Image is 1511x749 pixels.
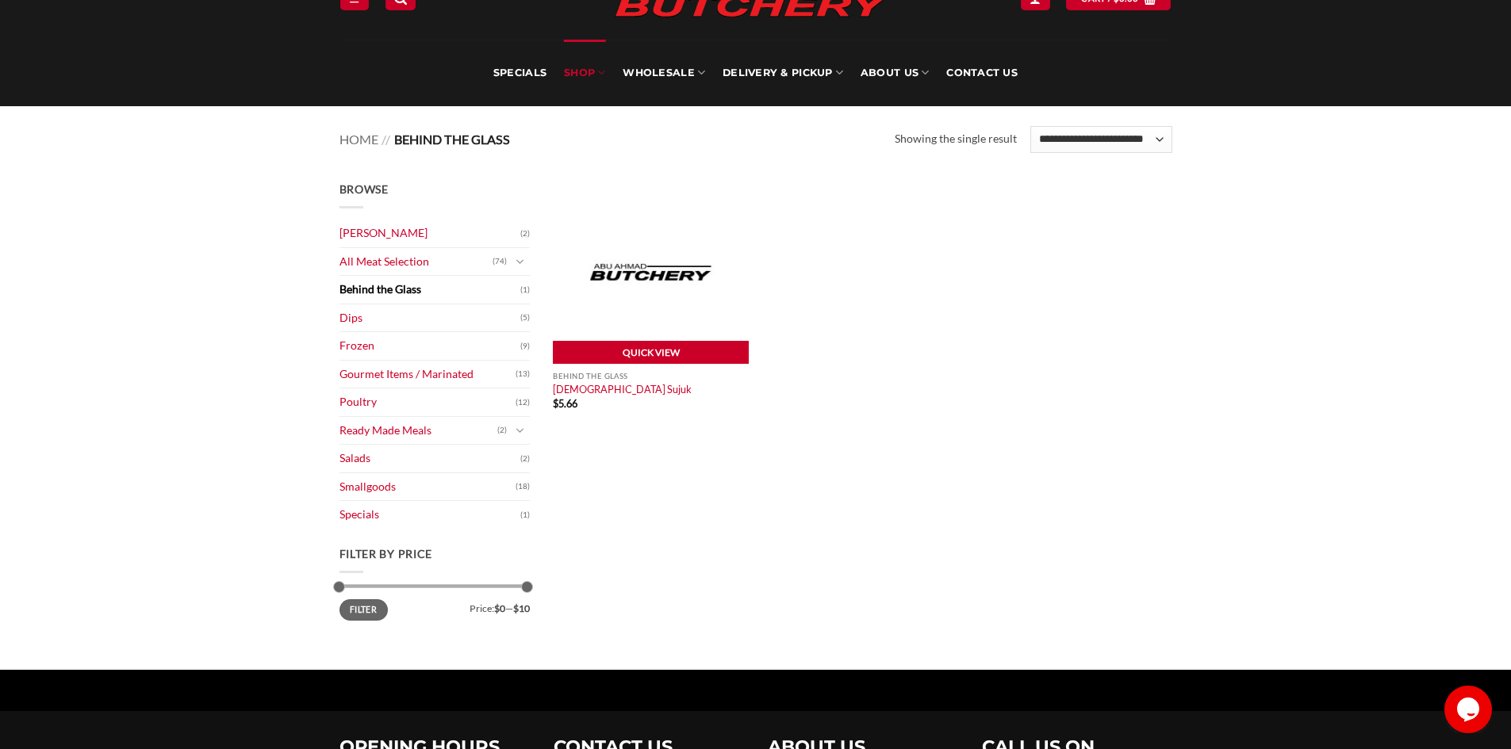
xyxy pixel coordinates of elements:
span: Behind the Glass [394,132,510,147]
a: Wholesale [623,40,705,106]
a: [DEMOGRAPHIC_DATA] Sujuk [553,383,692,396]
span: $ [553,397,558,410]
button: Toggle [511,253,530,270]
img: Placeholder [553,181,749,364]
a: Contact Us [946,40,1018,106]
span: (2) [520,447,530,471]
span: Filter by price [339,547,433,560]
a: Ready Made Meals [339,417,497,445]
a: Specials [493,40,546,106]
span: (2) [520,222,530,246]
span: (1) [520,278,530,302]
span: (13) [516,362,530,386]
button: Filter [339,599,388,621]
a: SHOP [564,40,605,106]
p: Showing the single result [895,130,1017,148]
a: Specials [339,501,520,529]
a: Quick View [553,341,749,365]
a: About Us [861,40,929,106]
span: (12) [516,391,530,415]
span: (18) [516,475,530,499]
a: Frozen [339,332,520,360]
span: (74) [493,250,507,273]
a: Behind the Glass [339,276,520,304]
span: // [382,132,390,147]
span: (5) [520,306,530,330]
a: Salads [339,445,520,472]
p: Behind the Glass [553,372,749,380]
a: Smallgoods [339,473,516,501]
div: Price: — [339,599,530,613]
iframe: chat widget [1444,686,1495,733]
span: (1) [520,503,530,527]
a: Delivery & Pickup [723,40,843,106]
button: Toggle [511,422,530,439]
a: Gourmet Items / Marinated [339,361,516,388]
select: Shop order [1030,126,1172,153]
bdi: 5.66 [553,397,577,410]
span: $10 [513,602,530,614]
a: Poultry [339,388,516,416]
span: (9) [520,334,530,358]
a: Dips [339,304,520,332]
a: Home [339,132,378,147]
span: $0 [494,602,505,614]
a: [PERSON_NAME] [339,220,520,247]
a: All Meat Selection [339,248,493,276]
span: (2) [497,418,507,442]
span: Browse [339,182,389,196]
